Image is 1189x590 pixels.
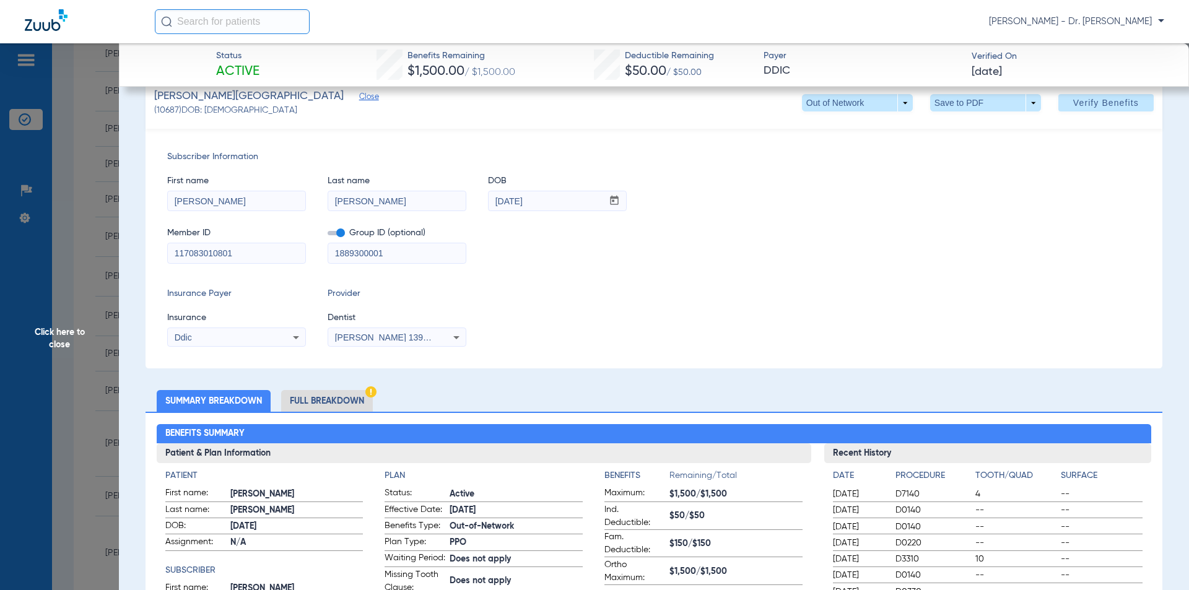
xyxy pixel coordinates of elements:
h4: Tooth/Quad [975,469,1057,482]
h4: Subscriber [165,564,364,577]
span: -- [1061,569,1143,581]
span: First name: [165,487,226,501]
span: -- [1061,521,1143,533]
span: Does not apply [450,575,583,588]
span: / $1,500.00 [464,67,515,77]
app-breakdown-title: Procedure [895,469,971,487]
span: [DATE] [833,488,885,500]
span: Deductible Remaining [625,50,714,63]
span: Status: [385,487,445,501]
span: -- [975,569,1057,581]
span: Assignment: [165,536,226,550]
span: / $50.00 [666,68,702,77]
span: -- [1061,504,1143,516]
span: Maximum: [604,487,665,501]
span: Verified On [972,50,1169,63]
span: First name [167,175,306,188]
span: -- [1061,537,1143,549]
span: Fam. Deductible: [604,531,665,557]
h4: Date [833,469,885,482]
span: [DATE] [833,553,885,565]
span: DDIC [764,63,961,79]
span: 10 [975,553,1057,565]
input: Search for patients [155,9,310,34]
li: Full Breakdown [281,390,373,412]
span: D7140 [895,488,971,500]
span: Last name [328,175,466,188]
span: D0220 [895,537,971,549]
span: Remaining/Total [669,469,803,487]
span: [DATE] [450,504,583,517]
button: Save to PDF [930,94,1041,111]
span: $50/$50 [669,510,803,523]
span: D0140 [895,521,971,533]
span: D3310 [895,553,971,565]
span: [DATE] [833,569,885,581]
span: D0140 [895,504,971,516]
span: -- [975,521,1057,533]
span: Does not apply [450,553,583,566]
h3: Patient & Plan Information [157,443,811,463]
iframe: Chat Widget [1127,531,1189,590]
h4: Procedure [895,469,971,482]
span: [DATE] [833,504,885,516]
app-breakdown-title: Date [833,469,885,487]
span: $1,500/$1,500 [669,565,803,578]
span: $50.00 [625,65,666,78]
span: $150/$150 [669,537,803,550]
span: 4 [975,488,1057,500]
li: Summary Breakdown [157,390,271,412]
h4: Benefits [604,469,669,482]
span: -- [975,537,1057,549]
span: N/A [230,536,364,549]
span: Benefits Type: [385,519,445,534]
span: Plan Type: [385,536,445,550]
span: Active [216,63,259,80]
span: [DATE] [230,520,364,533]
span: DOB: [165,519,226,534]
span: Subscriber Information [167,150,1141,163]
span: D0140 [895,569,971,581]
span: Provider [328,287,466,300]
span: Ortho Maximum: [604,558,665,584]
span: Benefits Remaining [407,50,515,63]
span: Member ID [167,227,306,240]
span: [DATE] [833,521,885,533]
span: [PERSON_NAME] [230,488,364,501]
span: Close [359,92,370,104]
span: (10687) DOB: [DEMOGRAPHIC_DATA] [154,104,297,117]
app-breakdown-title: Tooth/Quad [975,469,1057,487]
span: Insurance [167,311,306,324]
span: Ind. Deductible: [604,503,665,529]
span: -- [975,504,1057,516]
span: Group ID (optional) [328,227,466,240]
img: Zuub Logo [25,9,68,31]
span: Ddic [175,332,192,342]
span: Status [216,50,259,63]
span: Verify Benefits [1073,98,1139,108]
span: [PERSON_NAME] 1396853875 [335,332,457,342]
img: Hazard [365,386,377,397]
span: -- [1061,553,1143,565]
span: DOB [488,175,627,188]
span: [PERSON_NAME] [230,504,364,517]
h4: Patient [165,469,364,482]
span: Insurance Payer [167,287,306,300]
button: Open calendar [603,191,627,211]
span: Waiting Period: [385,552,445,566]
span: [DATE] [972,64,1002,80]
span: [DATE] [833,537,885,549]
h2: Benefits Summary [157,424,1152,444]
app-breakdown-title: Benefits [604,469,669,487]
span: $1,500/$1,500 [669,488,803,501]
h4: Plan [385,469,583,482]
span: $1,500.00 [407,65,464,78]
span: [PERSON_NAME] - Dr. [PERSON_NAME] [989,15,1164,28]
span: Dentist [328,311,466,324]
span: PPO [450,536,583,549]
h4: Surface [1061,469,1143,482]
span: Payer [764,50,961,63]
